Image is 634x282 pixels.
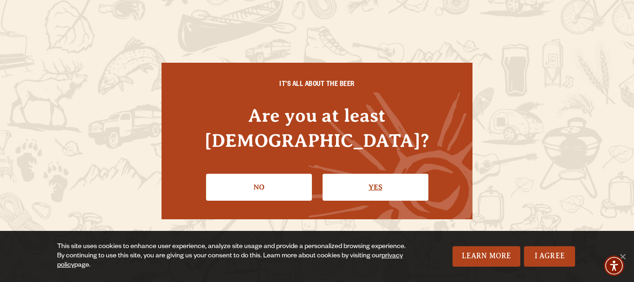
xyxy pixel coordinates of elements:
h6: IT'S ALL ABOUT THE BEER [180,81,454,90]
a: No [206,174,312,201]
a: Confirm I'm 21 or older [323,174,428,201]
a: privacy policy [57,253,403,269]
a: I Agree [524,246,575,267]
div: This site uses cookies to enhance user experience, analyze site usage and provide a personalized ... [57,243,410,270]
h4: Are you at least [DEMOGRAPHIC_DATA]? [180,103,454,152]
div: Accessibility Menu [604,256,624,276]
a: Learn More [453,246,521,267]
